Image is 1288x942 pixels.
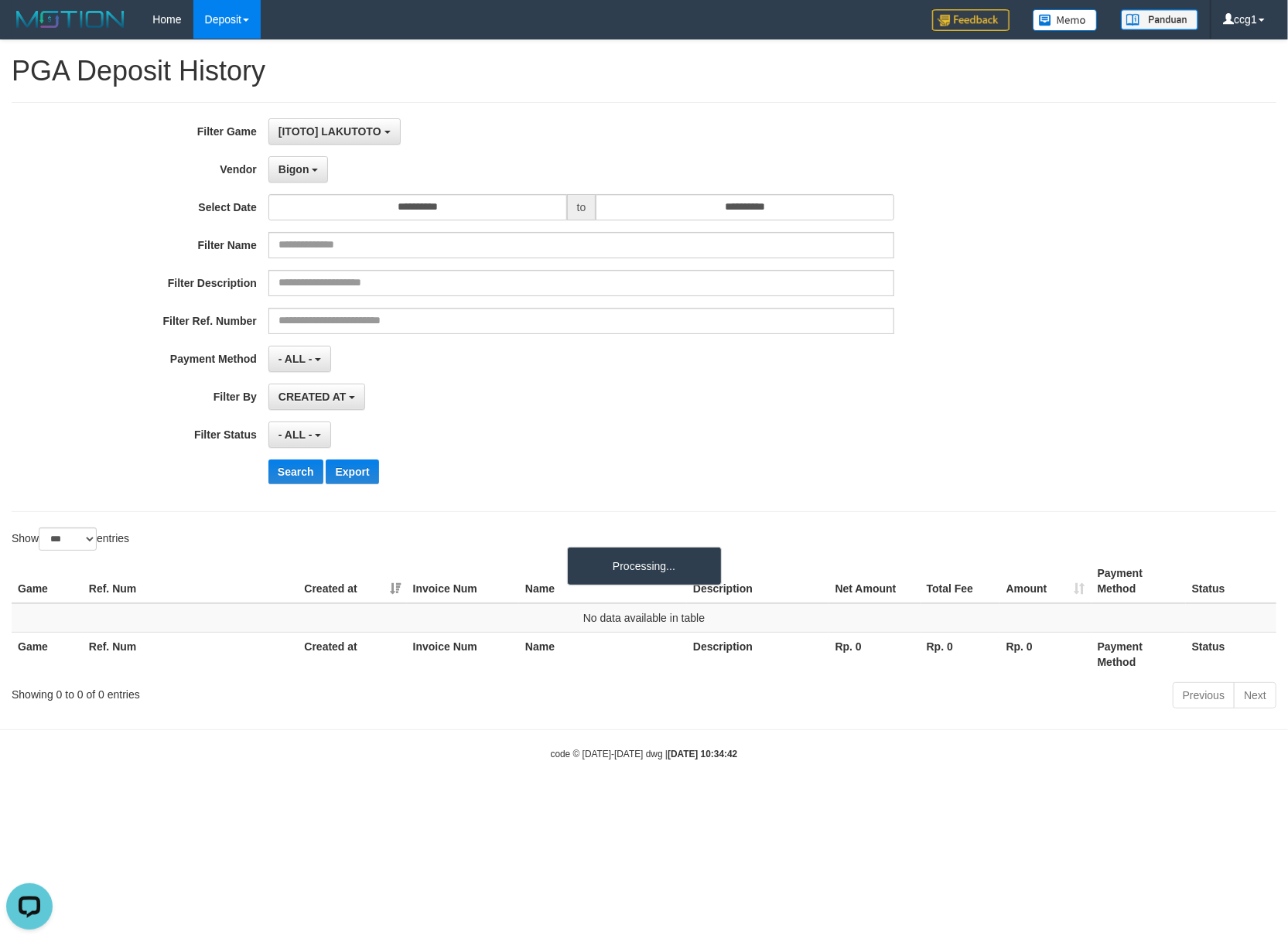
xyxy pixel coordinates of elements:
[268,422,331,448] button: - ALL -
[1234,682,1276,708] a: Next
[1121,9,1198,30] img: panduan.png
[687,632,829,676] th: Description
[407,632,519,676] th: Invoice Num
[268,118,401,145] button: [ITOTO] LAKUTOTO
[12,56,1276,87] h1: PGA Deposit History
[668,749,737,759] strong: [DATE] 10:34:42
[921,632,1000,676] th: Rp. 0
[6,6,53,53] button: Open LiveChat chat widget
[921,559,1000,603] th: Total Fee
[1092,632,1186,676] th: Payment Method
[278,125,381,138] span: [ITOTO] LAKUTOTO
[12,559,83,603] th: Game
[687,559,829,603] th: Description
[12,8,129,31] img: MOTION_logo.png
[1173,682,1235,708] a: Previous
[298,632,406,676] th: Created at
[519,559,687,603] th: Name
[1186,559,1276,603] th: Status
[83,559,299,603] th: Ref. Num
[268,459,323,484] button: Search
[278,353,313,365] span: - ALL -
[829,632,921,676] th: Rp. 0
[551,749,738,759] small: code © [DATE]-[DATE] dwg |
[567,547,722,585] div: Processing...
[278,391,347,403] span: CREATED AT
[932,9,1010,31] img: Feedback.jpg
[39,527,97,551] select: Showentries
[1033,9,1098,31] img: Button%20Memo.svg
[567,194,596,220] span: to
[268,346,331,372] button: - ALL -
[12,603,1276,633] td: No data available in table
[12,632,83,676] th: Game
[298,559,406,603] th: Created at: activate to sort column ascending
[278,163,309,176] span: Bigon
[829,559,921,603] th: Net Amount
[407,559,519,603] th: Invoice Num
[1000,559,1092,603] th: Amount: activate to sort column ascending
[326,459,378,484] button: Export
[1092,559,1186,603] th: Payment Method
[278,428,313,441] span: - ALL -
[519,632,687,676] th: Name
[268,156,329,183] button: Bigon
[83,632,299,676] th: Ref. Num
[1000,632,1092,676] th: Rp. 0
[12,681,525,702] div: Showing 0 to 0 of 0 entries
[268,384,366,410] button: CREATED AT
[1186,632,1276,676] th: Status
[12,527,129,551] label: Show entries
